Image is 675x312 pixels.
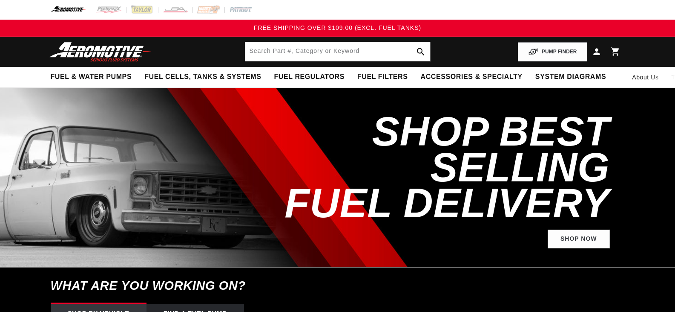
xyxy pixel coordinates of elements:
[44,67,138,87] summary: Fuel & Water Pumps
[548,230,610,249] a: Shop Now
[518,42,587,61] button: PUMP FINDER
[632,74,658,81] span: About Us
[535,73,606,82] span: System Diagrams
[421,73,523,82] span: Accessories & Specialty
[138,67,267,87] summary: Fuel Cells, Tanks & Systems
[357,73,408,82] span: Fuel Filters
[351,67,414,87] summary: Fuel Filters
[246,114,610,221] h2: SHOP BEST SELLING FUEL DELIVERY
[529,67,612,87] summary: System Diagrams
[411,42,430,61] button: search button
[47,42,154,62] img: Aeromotive
[626,67,665,87] a: About Us
[245,42,430,61] input: Search by Part Number, Category or Keyword
[144,73,261,82] span: Fuel Cells, Tanks & Systems
[254,24,421,31] span: FREE SHIPPING OVER $109.00 (EXCL. FUEL TANKS)
[267,67,350,87] summary: Fuel Regulators
[274,73,344,82] span: Fuel Regulators
[414,67,529,87] summary: Accessories & Specialty
[29,268,646,304] h6: What are you working on?
[51,73,132,82] span: Fuel & Water Pumps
